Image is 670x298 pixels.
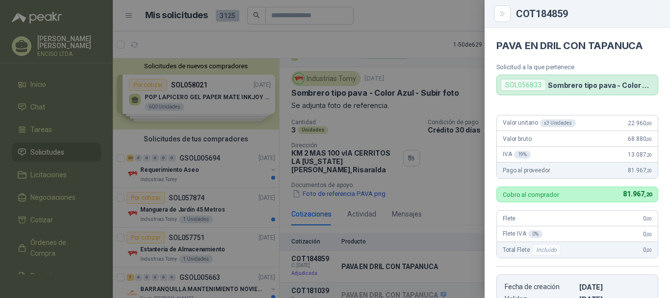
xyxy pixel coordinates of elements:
[505,283,575,291] p: Fecha de creación
[646,152,652,158] span: ,20
[514,151,531,159] div: 19 %
[496,8,508,20] button: Close
[628,135,652,142] span: 68.880
[643,215,652,222] span: 0
[503,167,550,174] span: Pago al proveedor
[532,244,561,256] div: Incluido
[548,81,654,89] p: Sombrero tipo pava - Color Azul - Subir foto
[496,40,658,52] h4: PAVA EN DRIL CON TAPANUCA
[646,136,652,142] span: ,00
[643,246,652,253] span: 0
[646,168,652,173] span: ,20
[646,232,652,237] span: ,00
[579,283,650,291] p: [DATE]
[643,231,652,238] span: 0
[628,167,652,174] span: 81.967
[503,244,563,256] span: Total Flete
[503,191,559,198] p: Cobro al comprador
[540,119,576,127] div: x 3 Unidades
[516,9,658,19] div: COT184859
[628,120,652,127] span: 22.960
[503,135,531,142] span: Valor bruto
[528,230,542,238] div: 0 %
[503,215,515,222] span: Flete
[646,216,652,221] span: ,00
[646,247,652,253] span: ,00
[501,79,546,91] div: SOL056833
[496,63,658,71] p: Solicitud a la que pertenece
[644,191,652,198] span: ,20
[503,230,542,238] span: Flete IVA
[503,119,576,127] span: Valor unitario
[623,190,652,198] span: 81.967
[646,121,652,126] span: ,00
[503,151,531,159] span: IVA
[628,151,652,158] span: 13.087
